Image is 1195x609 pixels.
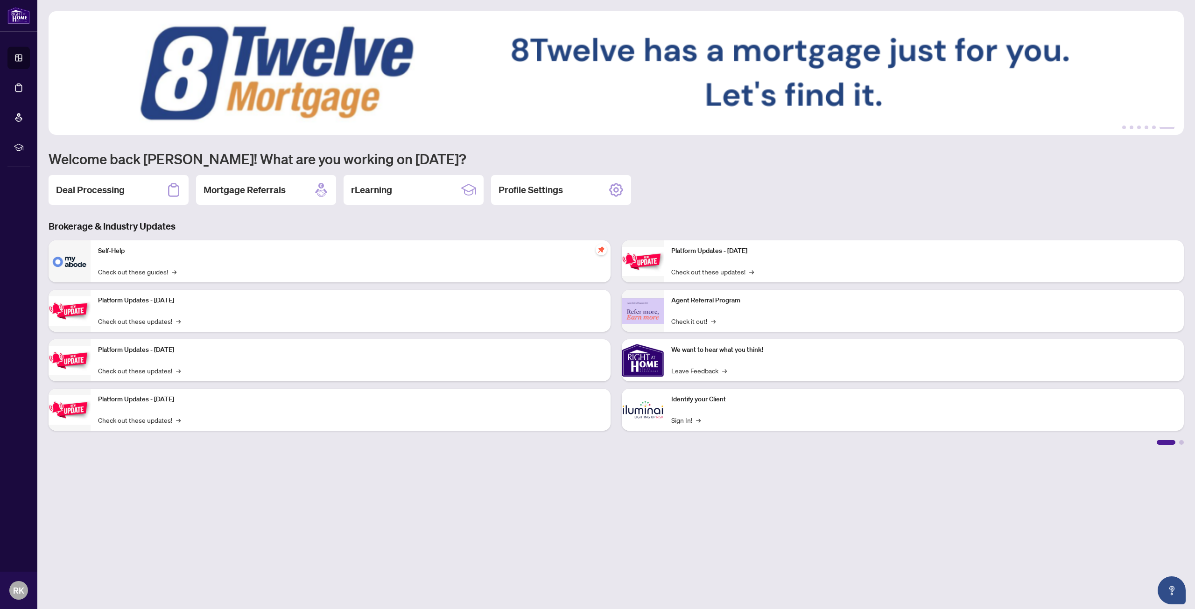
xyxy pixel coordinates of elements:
[1160,126,1174,129] button: 6
[1152,126,1156,129] button: 5
[49,220,1184,233] h3: Brokerage & Industry Updates
[204,183,286,196] h2: Mortgage Referrals
[49,346,91,375] img: Platform Updates - July 21, 2025
[49,11,1184,135] img: Slide 5
[1145,126,1148,129] button: 4
[722,365,727,376] span: →
[1130,126,1133,129] button: 2
[7,7,30,24] img: logo
[49,395,91,425] img: Platform Updates - July 8, 2025
[622,339,664,381] img: We want to hear what you think!
[622,298,664,324] img: Agent Referral Program
[49,240,91,282] img: Self-Help
[172,266,176,277] span: →
[98,266,176,277] a: Check out these guides!→
[1122,126,1126,129] button: 1
[1158,576,1186,604] button: Open asap
[13,584,24,597] span: RK
[176,415,181,425] span: →
[671,266,754,277] a: Check out these updates!→
[671,365,727,376] a: Leave Feedback→
[671,246,1176,256] p: Platform Updates - [DATE]
[98,394,603,405] p: Platform Updates - [DATE]
[499,183,563,196] h2: Profile Settings
[622,389,664,431] img: Identify your Client
[98,316,181,326] a: Check out these updates!→
[711,316,716,326] span: →
[671,295,1176,306] p: Agent Referral Program
[1137,126,1141,129] button: 3
[98,345,603,355] p: Platform Updates - [DATE]
[98,365,181,376] a: Check out these updates!→
[622,247,664,276] img: Platform Updates - June 23, 2025
[671,345,1176,355] p: We want to hear what you think!
[98,415,181,425] a: Check out these updates!→
[176,316,181,326] span: →
[56,183,125,196] h2: Deal Processing
[49,296,91,326] img: Platform Updates - September 16, 2025
[98,295,603,306] p: Platform Updates - [DATE]
[671,316,716,326] a: Check it out!→
[49,150,1184,168] h1: Welcome back [PERSON_NAME]! What are you working on [DATE]?
[749,266,754,277] span: →
[596,244,607,255] span: pushpin
[696,415,701,425] span: →
[176,365,181,376] span: →
[671,394,1176,405] p: Identify your Client
[671,415,701,425] a: Sign In!→
[98,246,603,256] p: Self-Help
[351,183,392,196] h2: rLearning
